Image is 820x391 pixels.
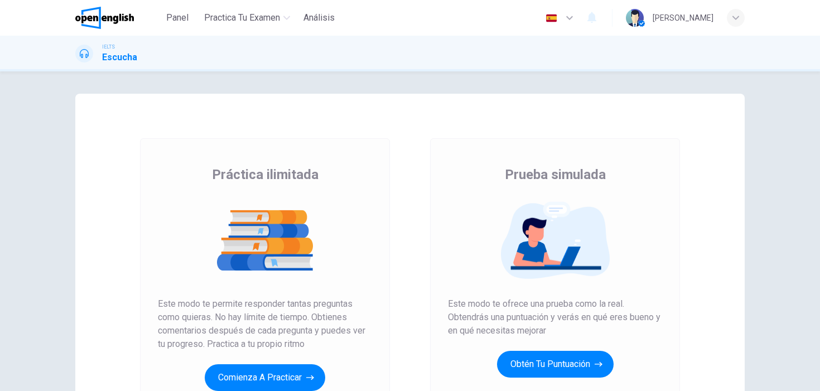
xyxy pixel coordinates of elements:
[626,9,644,27] img: Profile picture
[544,14,558,22] img: es
[158,297,372,351] span: Este modo te permite responder tantas preguntas como quieras. No hay límite de tiempo. Obtienes c...
[497,351,614,378] button: Obtén tu puntuación
[204,11,280,25] span: Practica tu examen
[166,11,189,25] span: Panel
[160,8,195,28] button: Panel
[653,11,713,25] div: [PERSON_NAME]
[205,364,325,391] button: Comienza a practicar
[200,8,295,28] button: Practica tu examen
[102,51,137,64] h1: Escucha
[303,11,335,25] span: Análisis
[448,297,662,337] span: Este modo te ofrece una prueba como la real. Obtendrás una puntuación y verás en qué eres bueno y...
[75,7,160,29] a: OpenEnglish logo
[505,166,606,184] span: Prueba simulada
[75,7,134,29] img: OpenEnglish logo
[299,8,339,28] button: Análisis
[102,43,115,51] span: IELTS
[212,166,319,184] span: Práctica ilimitada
